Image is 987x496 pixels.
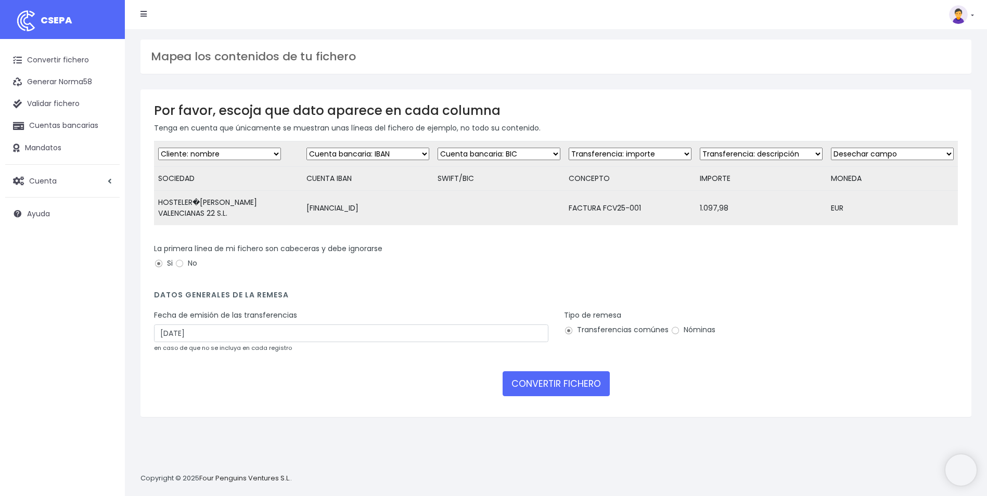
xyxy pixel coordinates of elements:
label: No [175,258,197,269]
a: Validar fichero [5,93,120,115]
label: Nóminas [671,324,715,335]
td: FACTURA FCV25-001 [565,191,696,226]
span: CSEPA [41,14,72,27]
a: Four Penguins Ventures S.L. [199,473,290,483]
a: Cuenta [5,170,120,192]
img: profile [949,5,968,24]
td: CONCEPTO [565,167,696,191]
label: Tipo de remesa [564,310,621,321]
h3: Por favor, escoja que dato aparece en cada columna [154,103,958,118]
label: La primera línea de mi fichero son cabeceras y debe ignorarse [154,243,382,254]
button: CONVERTIR FICHERO [503,371,610,396]
td: SOCIEDAD [154,167,302,191]
a: Generar Norma58 [5,71,120,93]
span: Ayuda [27,208,50,219]
td: [FINANCIAL_ID] [302,191,433,226]
img: logo [13,8,39,34]
td: CUENTA IBAN [302,167,433,191]
td: IMPORTE [696,167,827,191]
label: Transferencias comúnes [564,324,669,335]
h4: Datos generales de la remesa [154,291,958,305]
a: Ayuda [5,203,120,225]
p: Tenga en cuenta que únicamente se muestran unas líneas del fichero de ejemplo, no todo su contenido. [154,122,958,134]
a: Mandatos [5,137,120,159]
td: EUR [827,191,958,226]
h3: Mapea los contenidos de tu fichero [151,50,961,63]
label: Si [154,258,173,269]
label: Fecha de emisión de las transferencias [154,310,297,321]
td: 1.097,98 [696,191,827,226]
p: Copyright © 2025 . [140,473,292,484]
a: Cuentas bancarias [5,115,120,137]
td: MONEDA [827,167,958,191]
td: SWIFT/BIC [433,167,565,191]
span: Cuenta [29,175,57,186]
td: HOSTELER�[PERSON_NAME] VALENCIANAS 22 S.L. [154,191,302,226]
small: en caso de que no se incluya en cada registro [154,344,292,352]
a: Convertir fichero [5,49,120,71]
